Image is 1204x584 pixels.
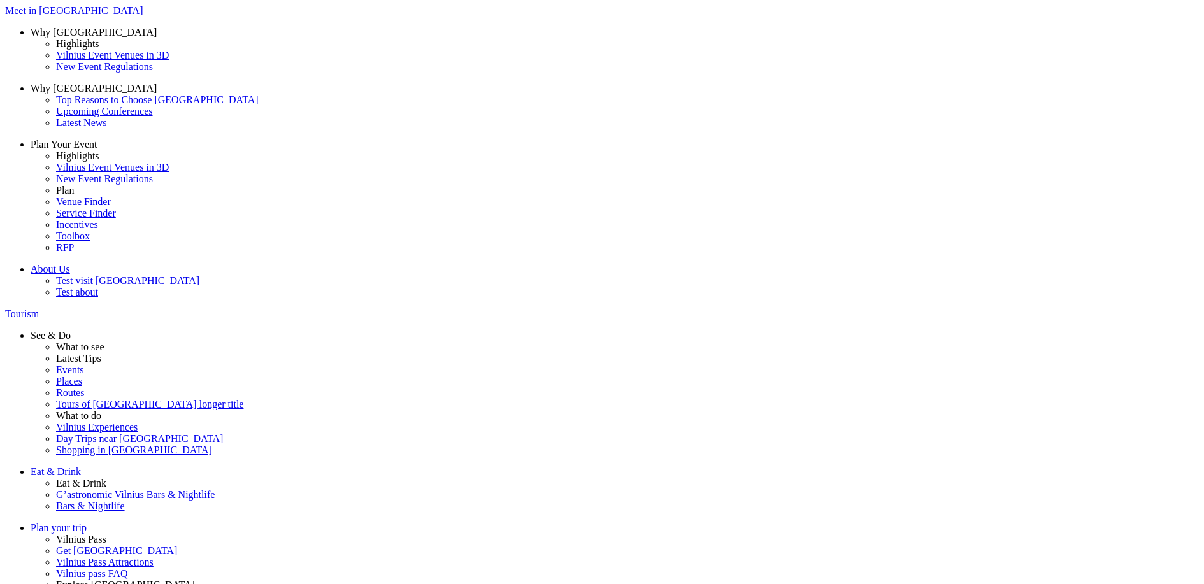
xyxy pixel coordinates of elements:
a: Eat & Drink [31,466,1199,478]
a: About Us [31,264,1199,275]
span: Tours of [GEOGRAPHIC_DATA] longer title [56,399,243,410]
span: Vilnius Event Venues in 3D [56,50,169,61]
span: G’astronomic Vilnius Bars & Nightlife [56,489,215,500]
span: New Event Regulations [56,173,153,184]
a: RFP [56,242,1199,253]
span: What to do [56,410,101,421]
a: Tourism [5,308,1199,320]
span: Latest Tips [56,353,101,364]
a: Vilnius Experiences [56,422,1199,433]
a: G’astronomic Vilnius Bars & Nightlife [56,489,1199,501]
a: Vilnius Event Venues in 3D [56,50,1199,61]
span: Vilnius pass FAQ [56,568,128,579]
span: About Us [31,264,70,274]
a: Tours of [GEOGRAPHIC_DATA] longer title [56,399,1199,410]
a: Shopping in [GEOGRAPHIC_DATA] [56,445,1199,456]
a: Places [56,376,1199,387]
span: Get [GEOGRAPHIC_DATA] [56,545,177,556]
a: Service Finder [56,208,1199,219]
a: Venue Finder [56,196,1199,208]
span: Routes [56,387,84,398]
span: Service Finder [56,208,116,218]
a: Vilnius Pass Attractions [56,557,1199,568]
span: Tourism [5,308,39,319]
span: Incentives [56,219,98,230]
a: Vilnius Event Venues in 3D [56,162,1199,173]
span: Bars & Nightlife [56,501,125,511]
a: Routes [56,387,1199,399]
span: Highlights [56,38,99,49]
span: Why [GEOGRAPHIC_DATA] [31,27,157,38]
span: What to see [56,341,104,352]
a: Get [GEOGRAPHIC_DATA] [56,545,1199,557]
a: Meet in [GEOGRAPHIC_DATA] [5,5,1199,17]
a: New Event Regulations [56,61,1199,73]
span: RFP [56,242,74,253]
span: Vilnius Pass Attractions [56,557,154,567]
a: Test visit [GEOGRAPHIC_DATA] [56,275,1199,287]
span: Highlights [56,150,99,161]
a: Vilnius pass FAQ [56,568,1199,580]
span: Places [56,376,82,387]
span: Plan [56,185,74,196]
span: Vilnius Event Venues in 3D [56,162,169,173]
span: Day Trips near [GEOGRAPHIC_DATA] [56,433,223,444]
span: See & Do [31,330,71,341]
a: Day Trips near [GEOGRAPHIC_DATA] [56,433,1199,445]
span: Vilnius Pass [56,534,106,545]
a: Events [56,364,1199,376]
span: Eat & Drink [56,478,106,488]
a: Bars & Nightlife [56,501,1199,512]
span: Meet in [GEOGRAPHIC_DATA] [5,5,143,16]
a: Test about [56,287,1199,298]
a: New Event Regulations [56,173,1199,185]
span: Plan your trip [31,522,87,533]
span: Events [56,364,84,375]
a: Latest News [56,117,1199,129]
span: Vilnius Experiences [56,422,138,432]
a: Incentives [56,219,1199,231]
span: Why [GEOGRAPHIC_DATA] [31,83,157,94]
a: Plan your trip [31,522,1199,534]
span: Eat & Drink [31,466,81,477]
a: Upcoming Conferences [56,106,1199,117]
span: Venue Finder [56,196,111,207]
span: New Event Regulations [56,61,153,72]
a: Toolbox [56,231,1199,242]
span: Plan Your Event [31,139,97,150]
a: Top Reasons to Choose [GEOGRAPHIC_DATA] [56,94,1199,106]
span: Shopping in [GEOGRAPHIC_DATA] [56,445,212,455]
span: Toolbox [56,231,90,241]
